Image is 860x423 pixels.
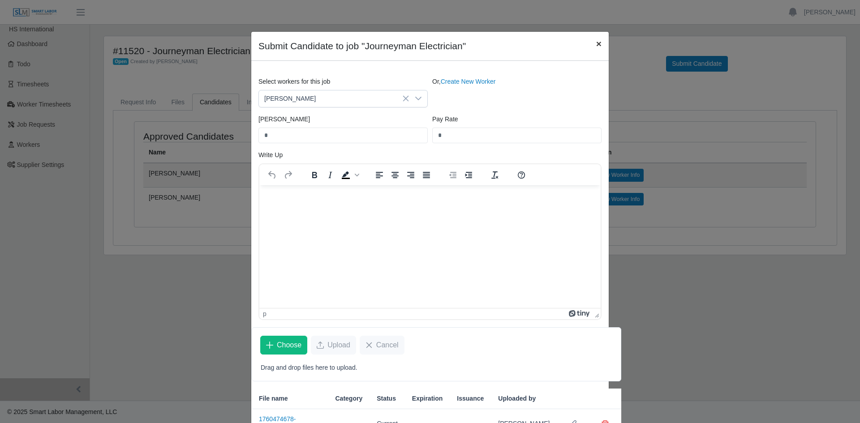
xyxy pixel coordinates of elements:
button: Redo [280,169,296,181]
button: Align center [387,169,403,181]
button: Choose [260,336,307,355]
div: Background color Black [338,169,361,181]
a: Powered by Tiny [569,310,591,317]
span: × [596,38,602,49]
button: Italic [322,169,338,181]
iframe: Rich Text Area [259,185,601,308]
span: File name [259,394,288,403]
button: Align right [403,169,418,181]
span: Jose Marin [259,90,409,107]
button: Justify [419,169,434,181]
span: Status [377,394,396,403]
div: p [263,310,267,317]
button: Bold [307,169,322,181]
button: Increase indent [461,169,476,181]
span: Uploaded by [498,394,536,403]
button: Help [514,169,529,181]
div: Press the Up and Down arrow keys to resize the editor. [591,308,601,319]
span: Category [335,394,362,403]
label: Pay Rate [432,115,458,124]
h4: Submit Candidate to job "Journeyman Electrician" [258,39,466,53]
span: Choose [277,340,301,350]
button: Clear formatting [487,169,503,181]
label: Write Up [258,150,283,160]
span: Issuance [457,394,484,403]
label: [PERSON_NAME] [258,115,310,124]
label: Select workers for this job [258,77,330,86]
a: Create New Worker [441,78,496,85]
button: Decrease indent [445,169,460,181]
button: Align left [372,169,387,181]
span: Upload [327,340,350,350]
span: Expiration [412,394,443,403]
button: Upload [311,336,356,355]
p: Drag and drop files here to upload. [261,363,612,372]
span: Cancel [376,340,399,350]
button: Cancel [360,336,404,355]
button: Close [589,32,609,56]
button: Undo [265,169,280,181]
div: Or, [430,77,604,107]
